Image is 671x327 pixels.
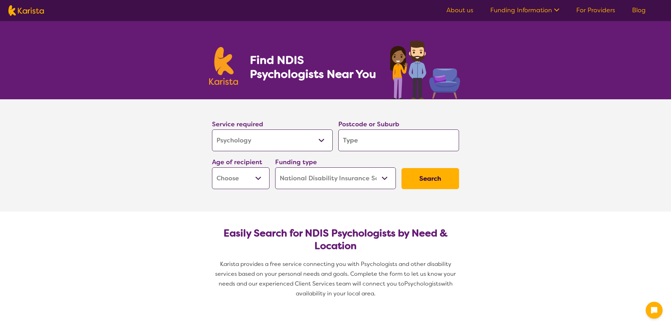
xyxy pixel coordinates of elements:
a: Blog [632,6,646,14]
a: Funding Information [490,6,559,14]
img: psychology [387,38,462,99]
button: Search [401,168,459,189]
label: Service required [212,120,263,128]
span: Psychologists [404,280,441,287]
input: Type [338,129,459,151]
h1: Find NDIS Psychologists Near You [250,53,380,81]
label: Postcode or Suburb [338,120,399,128]
img: Karista logo [209,47,238,85]
label: Age of recipient [212,158,262,166]
h2: Easily Search for NDIS Psychologists by Need & Location [218,227,453,252]
a: For Providers [576,6,615,14]
a: About us [446,6,473,14]
span: Karista provides a free service connecting you with Psychologists and other disability services b... [215,260,457,287]
label: Funding type [275,158,317,166]
img: Karista logo [8,5,44,16]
